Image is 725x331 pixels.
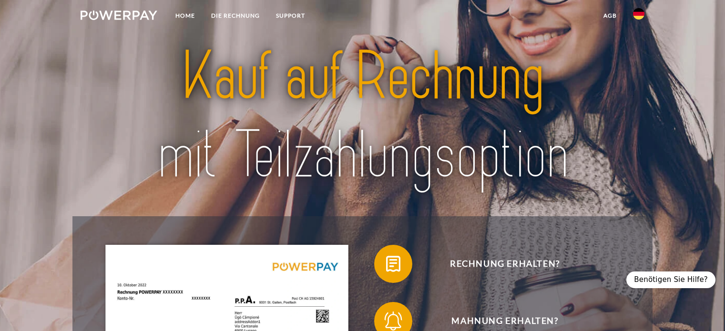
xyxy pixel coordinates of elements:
[374,245,622,283] button: Rechnung erhalten?
[626,271,715,288] div: Benötigen Sie Hilfe?
[381,252,405,276] img: qb_bill.svg
[167,7,203,24] a: Home
[108,33,616,199] img: title-powerpay_de.svg
[81,10,157,20] img: logo-powerpay-white.svg
[203,7,268,24] a: DIE RECHNUNG
[388,245,622,283] span: Rechnung erhalten?
[595,7,625,24] a: agb
[633,8,644,20] img: de
[268,7,313,24] a: SUPPORT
